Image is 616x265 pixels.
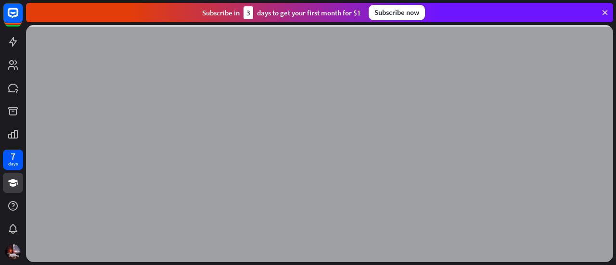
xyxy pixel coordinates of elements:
[202,6,361,19] div: Subscribe in days to get your first month for $1
[11,152,15,161] div: 7
[244,6,253,19] div: 3
[3,150,23,170] a: 7 days
[8,161,18,167] div: days
[369,5,425,20] div: Subscribe now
